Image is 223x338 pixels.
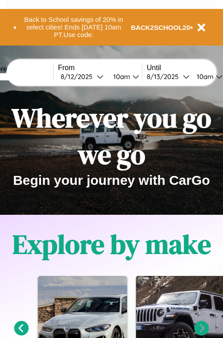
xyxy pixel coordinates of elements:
div: 10am [109,72,132,81]
button: 8/12/2025 [58,72,106,81]
div: 10am [192,72,216,81]
div: 8 / 12 / 2025 [61,72,97,81]
button: Back to School savings of 20% in select cities! Ends [DATE] 10am PT.Use code: [17,13,131,41]
button: 10am [106,72,142,81]
b: BACK2SCHOOL20 [131,24,190,31]
label: From [58,64,142,72]
h1: Explore by make [12,226,211,263]
div: 8 / 13 / 2025 [147,72,183,81]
